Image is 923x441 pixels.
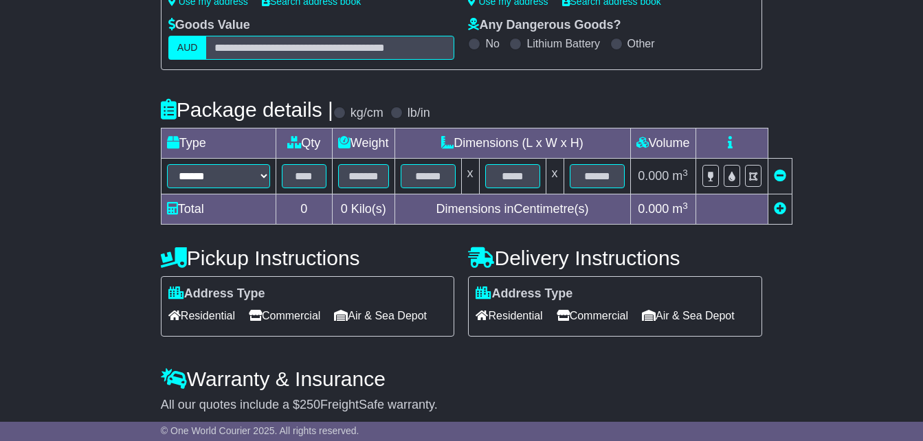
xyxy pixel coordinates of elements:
[638,169,669,183] span: 0.000
[351,106,383,121] label: kg/cm
[161,194,276,225] td: Total
[168,305,235,326] span: Residential
[161,367,762,390] h4: Warranty & Insurance
[672,202,688,216] span: m
[341,202,348,216] span: 0
[394,194,630,225] td: Dimensions in Centimetre(s)
[526,37,600,50] label: Lithium Battery
[630,128,696,159] td: Volume
[276,194,332,225] td: 0
[276,128,332,159] td: Qty
[682,168,688,178] sup: 3
[161,425,359,436] span: © One World Courier 2025. All rights reserved.
[642,305,735,326] span: Air & Sea Depot
[774,169,786,183] a: Remove this item
[161,398,762,413] div: All our quotes include a $ FreightSafe warranty.
[638,202,669,216] span: 0.000
[161,247,455,269] h4: Pickup Instructions
[682,201,688,211] sup: 3
[476,305,542,326] span: Residential
[408,106,430,121] label: lb/in
[557,305,628,326] span: Commercial
[468,247,762,269] h4: Delivery Instructions
[476,286,572,302] label: Address Type
[485,37,499,50] label: No
[300,398,320,411] span: 250
[774,202,786,216] a: Add new item
[161,98,333,121] h4: Package details |
[168,286,265,302] label: Address Type
[627,37,655,50] label: Other
[546,159,564,194] td: x
[168,36,207,60] label: AUD
[332,194,394,225] td: Kilo(s)
[461,159,479,194] td: x
[394,128,630,159] td: Dimensions (L x W x H)
[468,18,621,33] label: Any Dangerous Goods?
[672,169,688,183] span: m
[334,305,427,326] span: Air & Sea Depot
[332,128,394,159] td: Weight
[161,128,276,159] td: Type
[249,305,320,326] span: Commercial
[168,18,250,33] label: Goods Value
